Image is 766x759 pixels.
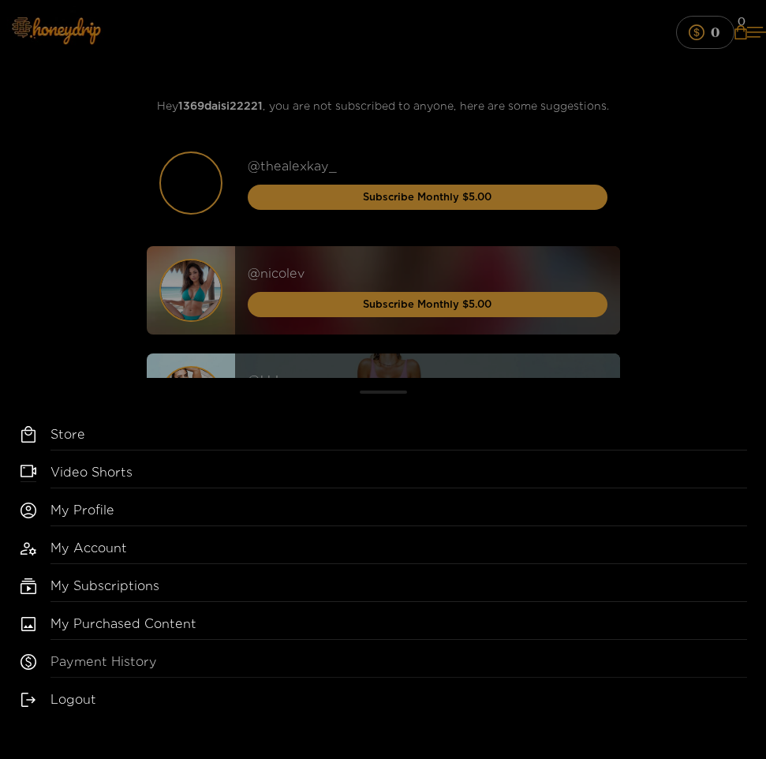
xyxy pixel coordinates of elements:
[50,652,747,678] a: Payment History
[50,615,747,640] a: My Purchased Content
[50,690,747,715] a: Logout
[50,501,747,526] a: My Profile
[50,425,747,451] a: Store
[50,539,747,564] div: My Account
[50,463,747,488] a: Video Shorts
[21,463,36,482] span: video-camera
[50,577,747,602] a: My Subscriptions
